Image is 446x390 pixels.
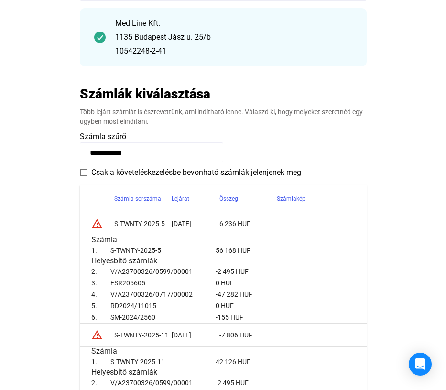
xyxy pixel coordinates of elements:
td: 5. [91,300,110,312]
img: checkmark-darker-green-circle [94,32,106,43]
mat-icon: warning_amber [91,218,103,229]
td: V/A23700326/0717/00002 [110,289,216,300]
span: Számla szűrő [80,132,126,141]
div: Open Intercom Messenger [409,353,432,376]
td: 2. [91,377,110,389]
td: 0 HUF [216,277,355,289]
div: Összeg [219,193,277,205]
td: 56 168 HUF [216,245,355,256]
td: -7 806 HUF [219,324,277,347]
td: 3. [91,277,110,289]
div: Számlakép [277,193,305,205]
td: SM-2024/2560 [110,312,216,323]
div: Lejárat [172,193,189,205]
td: S-TWNTY-2025-5 [110,245,216,256]
div: Összeg [219,193,238,205]
div: MediLine Kft. [115,18,352,29]
td: -155 HUF [216,312,355,323]
td: 1. [91,245,110,256]
td: 0 HUF [216,300,355,312]
td: S-TWNTY-2025-5 [114,212,172,235]
td: V/A23700326/0599/00001 [110,266,216,277]
div: Számla sorszáma [114,193,172,205]
td: S-TWNTY-2025-11 [110,356,216,368]
div: 1135 Budapest Jász u. 25/b [115,32,352,43]
td: 6. [91,312,110,323]
div: 10542248-2-41 [115,45,352,57]
div: Helyesbítő számlák [91,368,355,377]
td: S-TWNTY-2025-11 [114,324,172,347]
td: ESR205605 [110,277,216,289]
span: Csak a követeléskezelésbe bevonható számlák jelenjenek meg [91,167,301,178]
mat-icon: warning_amber [91,329,103,341]
td: RD2024/11015 [110,300,216,312]
td: 42 126 HUF [216,356,355,368]
td: V/A23700326/0599/00001 [110,377,216,389]
td: [DATE] [172,212,219,235]
td: -2 495 HUF [216,266,355,277]
div: Több lejárt számlát is észrevettünk, ami indítható lenne. Válaszd ki, hogy melyeket szeretnéd egy... [80,107,367,126]
td: -2 495 HUF [216,377,355,389]
td: [DATE] [172,324,219,347]
td: 4. [91,289,110,300]
div: Számla [91,235,355,245]
h2: Számlák kiválasztása [80,86,210,102]
div: Lejárat [172,193,219,205]
div: Számlakép [277,193,355,205]
div: Helyesbítő számlák [91,256,355,266]
td: -47 282 HUF [216,289,355,300]
td: 6 236 HUF [219,212,277,235]
td: 2. [91,266,110,277]
div: Számla sorszáma [114,193,161,205]
td: 1. [91,356,110,368]
div: Számla [91,347,355,356]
